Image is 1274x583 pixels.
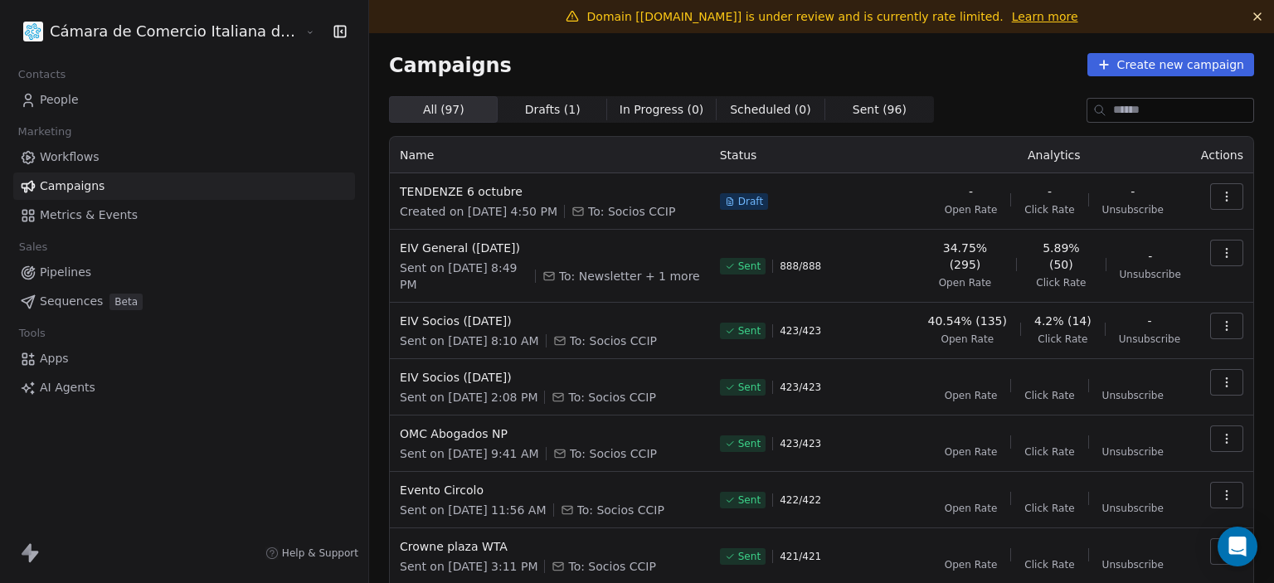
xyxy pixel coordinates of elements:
a: AI Agents [13,374,355,401]
span: Sent [738,381,761,394]
span: Sequences [40,293,103,310]
span: Open Rate [945,389,998,402]
span: 5.89% (50) [1030,240,1092,273]
span: To: Socios CCIP [568,389,655,406]
span: TENDENZE 6 octubre [400,183,700,200]
span: Click Rate [1036,276,1086,289]
a: SequencesBeta [13,288,355,315]
span: - [1147,313,1151,329]
span: Contacts [11,62,73,87]
span: Campaigns [40,177,105,195]
span: 4.2% (14) [1034,313,1092,329]
span: Click Rate [1024,445,1074,459]
a: Campaigns [13,172,355,200]
span: Apps [40,350,69,367]
a: Pipelines [13,259,355,286]
span: Pipelines [40,264,91,281]
a: Help & Support [265,547,358,560]
span: Click Rate [1024,558,1074,571]
span: Unsubscribe [1119,333,1180,346]
span: - [1148,248,1152,265]
span: Unsubscribe [1102,558,1164,571]
span: - [1131,183,1135,200]
span: 422 / 422 [780,493,821,507]
a: People [13,86,355,114]
span: Sent on [DATE] 11:56 AM [400,502,546,518]
span: Sent [738,260,761,273]
span: Open Rate [945,445,998,459]
span: Evento Circolo [400,482,700,498]
span: Domain [[DOMAIN_NAME]] is under review and is currently rate limited. [587,10,1004,23]
span: To: Socios CCIP [570,445,657,462]
a: Metrics & Events [13,202,355,229]
span: 34.75% (295) [927,240,1003,273]
span: Click Rate [1024,203,1074,216]
span: Unsubscribe [1120,268,1181,281]
span: Click Rate [1038,333,1087,346]
span: Sent [738,324,761,338]
span: EIV Socios ([DATE]) [400,369,700,386]
span: Beta [109,294,143,310]
span: - [969,183,973,200]
span: Created on [DATE] 4:50 PM [400,203,557,220]
span: Cámara de Comercio Italiana del [GEOGRAPHIC_DATA] [50,21,301,42]
th: Status [710,137,917,173]
span: AI Agents [40,379,95,396]
span: EIV Socios ([DATE]) [400,313,700,329]
span: Open Rate [945,558,998,571]
span: Unsubscribe [1102,502,1164,515]
span: Sent on [DATE] 3:11 PM [400,558,537,575]
img: WhatsApp%20Image%202021-08-27%20at%2009.37.39.png [23,22,43,41]
span: 423 / 423 [780,437,821,450]
span: Sales [12,235,55,260]
span: In Progress ( 0 ) [620,101,704,119]
span: Sent [738,437,761,450]
span: - [1048,183,1052,200]
button: Cámara de Comercio Italiana del [GEOGRAPHIC_DATA] [20,17,293,46]
span: Scheduled ( 0 ) [730,101,811,119]
span: Open Rate [945,203,998,216]
a: Apps [13,345,355,372]
a: Workflows [13,143,355,171]
span: Sent [738,550,761,563]
span: Workflows [40,148,100,166]
span: To: Socios CCIP [568,558,655,575]
span: 421 / 421 [780,550,821,563]
span: Drafts ( 1 ) [525,101,581,119]
span: 40.54% (135) [928,313,1007,329]
span: Unsubscribe [1102,445,1164,459]
span: Open Rate [945,502,998,515]
span: Unsubscribe [1102,203,1164,216]
span: Click Rate [1024,502,1074,515]
th: Name [390,137,710,173]
span: To: Socios CCIP [588,203,675,220]
span: 888 / 888 [780,260,821,273]
span: Crowne plaza WTA [400,538,700,555]
span: Click Rate [1024,389,1074,402]
span: Sent on [DATE] 9:41 AM [400,445,539,462]
span: To: Newsletter + 1 more [559,268,700,284]
span: Tools [12,321,52,346]
span: Campaigns [389,53,512,76]
th: Actions [1191,137,1253,173]
button: Create new campaign [1087,53,1254,76]
span: Open Rate [939,276,992,289]
span: EIV General ([DATE]) [400,240,700,256]
span: Draft [738,195,763,208]
span: Open Rate [941,333,994,346]
span: OMC Abogados NP [400,425,700,442]
span: Sent on [DATE] 8:10 AM [400,333,539,349]
span: To: Socios CCIP [577,502,664,518]
a: Learn more [1012,8,1078,25]
span: Metrics & Events [40,206,138,224]
span: Sent on [DATE] 8:49 PM [400,260,528,293]
span: Sent ( 96 ) [853,101,907,119]
span: Unsubscribe [1102,389,1164,402]
span: 423 / 423 [780,381,821,394]
span: 423 / 423 [780,324,821,338]
span: To: Socios CCIP [570,333,657,349]
th: Analytics [917,137,1191,173]
span: Sent [738,493,761,507]
span: Help & Support [282,547,358,560]
div: Open Intercom Messenger [1218,527,1257,566]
